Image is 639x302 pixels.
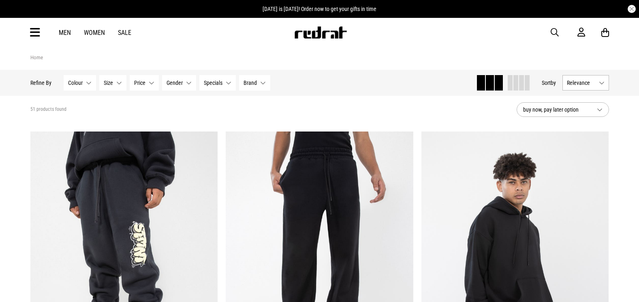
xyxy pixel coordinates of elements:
button: Size [99,75,126,91]
p: Refine By [30,80,51,86]
span: Brand [244,80,257,86]
span: 51 products found [30,106,66,113]
span: [DATE] is [DATE]! Order now to get your gifts in time [263,6,376,12]
button: Specials [199,75,236,91]
button: Colour [64,75,96,91]
span: Specials [204,80,222,86]
img: Redrat logo [294,26,347,39]
span: by [551,80,556,86]
a: Home [30,54,43,60]
button: Gender [162,75,196,91]
a: Men [59,29,71,37]
span: Price [134,80,145,86]
button: Relevance [562,75,609,91]
span: Colour [68,80,83,86]
button: Sortby [542,78,556,88]
a: Women [84,29,105,37]
button: Brand [239,75,270,91]
span: Gender [167,80,183,86]
span: Relevance [567,80,596,86]
a: Sale [118,29,131,37]
span: Size [104,80,113,86]
button: buy now, pay later option [517,102,609,117]
button: Price [130,75,159,91]
span: buy now, pay later option [523,105,590,114]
